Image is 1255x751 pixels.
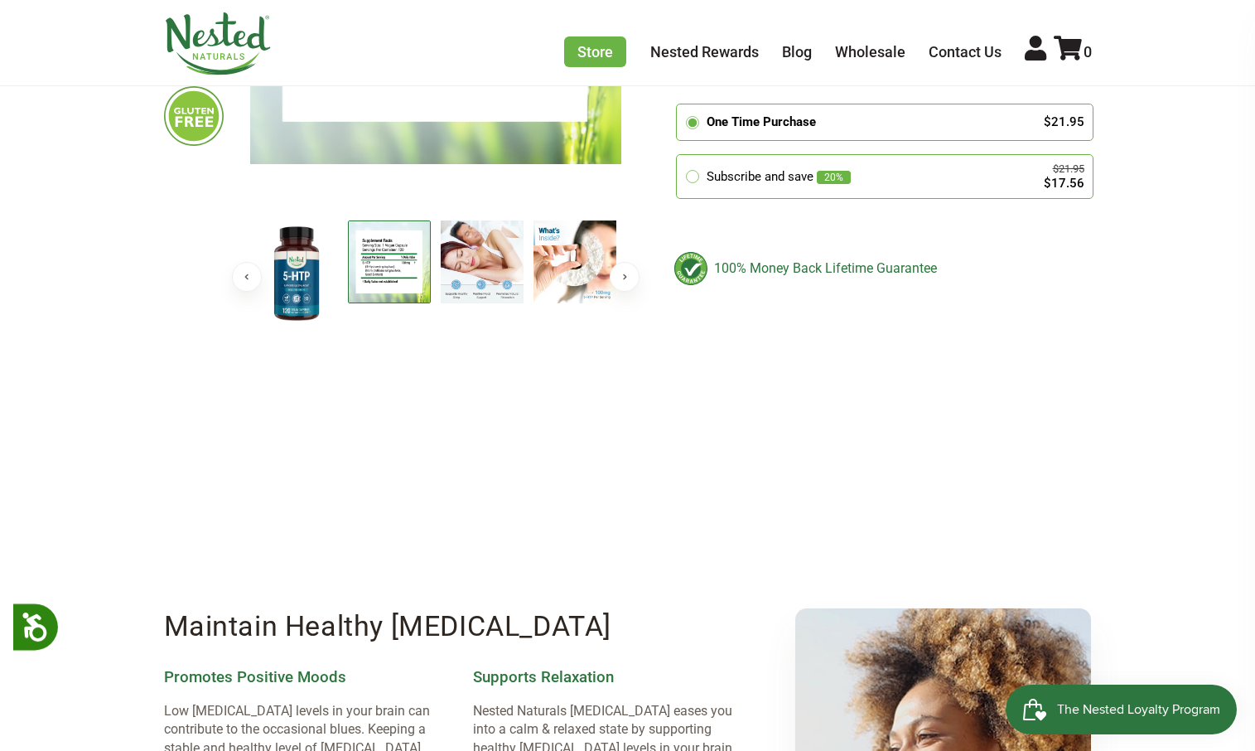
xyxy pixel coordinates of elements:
[674,252,707,285] img: badge-lifetimeguarantee-color.svg
[164,86,224,146] img: glutenfree
[441,220,524,303] img: 5-HTP Supplement
[610,262,640,292] button: Next
[1054,43,1092,61] a: 0
[835,43,905,61] a: Wholesale
[164,669,446,687] h3: Promotes Positive Moods
[650,43,759,61] a: Nested Rewards
[164,332,1092,579] iframe: Reviews Widget
[232,262,262,292] button: Previous
[164,608,783,653] h2: Maintain Healthy [MEDICAL_DATA]
[1084,43,1092,61] span: 0
[164,12,272,75] img: Nested Naturals
[1006,685,1238,734] iframe: Button to open loyalty program pop-up
[348,220,431,303] img: 5-HTP Supplement
[473,669,755,687] h3: Supports Relaxation
[929,43,1002,61] a: Contact Us
[674,252,1092,285] div: 100% Money Back Lifetime Guarantee
[564,36,626,67] a: Store
[255,220,338,328] img: 5-HTP Supplement
[533,220,616,303] img: 5-HTP Supplement
[782,43,812,61] a: Blog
